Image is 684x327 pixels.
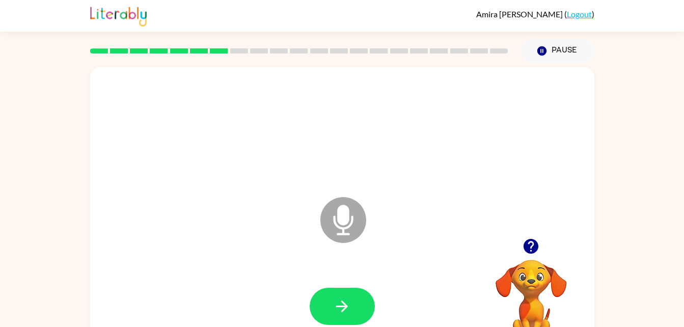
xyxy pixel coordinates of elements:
div: ( ) [476,9,594,19]
button: Pause [521,39,594,63]
a: Logout [567,9,592,19]
span: Amira [PERSON_NAME] [476,9,564,19]
img: Literably [90,4,147,26]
